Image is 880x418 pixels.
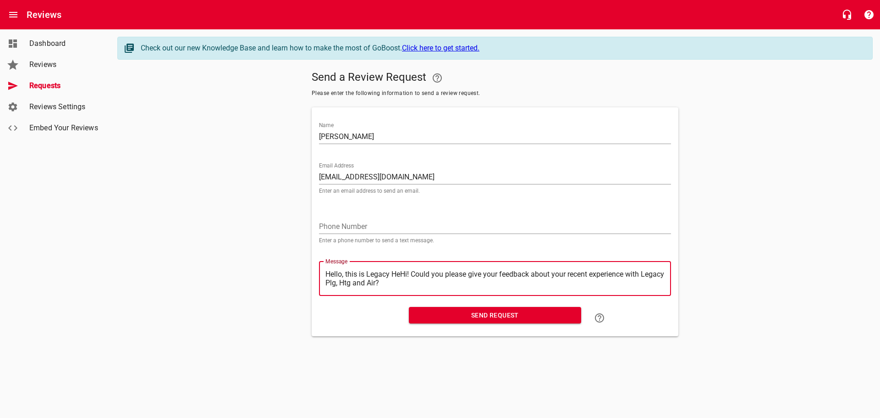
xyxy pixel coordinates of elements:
span: Reviews Settings [29,101,99,112]
h6: Reviews [27,7,61,22]
h5: Send a Review Request [312,67,678,89]
button: Support Portal [858,4,880,26]
span: Embed Your Reviews [29,123,99,134]
label: Email Address [319,163,354,168]
span: Reviews [29,59,99,70]
span: Dashboard [29,38,99,49]
button: Send Request [409,307,581,324]
span: Please enter the following information to send a review request. [312,89,678,98]
span: Send Request [416,310,574,321]
button: Open drawer [2,4,24,26]
a: Learn how to "Send a Review Request" [588,307,610,329]
button: Live Chat [836,4,858,26]
div: Check out our new Knowledge Base and learn how to make the most of GoBoost. [141,43,863,54]
p: Enter a phone number to send a text message. [319,238,671,243]
a: Your Google or Facebook account must be connected to "Send a Review Request" [426,67,448,89]
span: Requests [29,80,99,91]
textarea: Hello, this is Legacy HeatingHi! Could you please give your feedback about your recent experience... [325,270,665,287]
a: Click here to get started. [402,44,479,52]
p: Enter an email address to send an email. [319,188,671,194]
label: Name [319,123,334,128]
